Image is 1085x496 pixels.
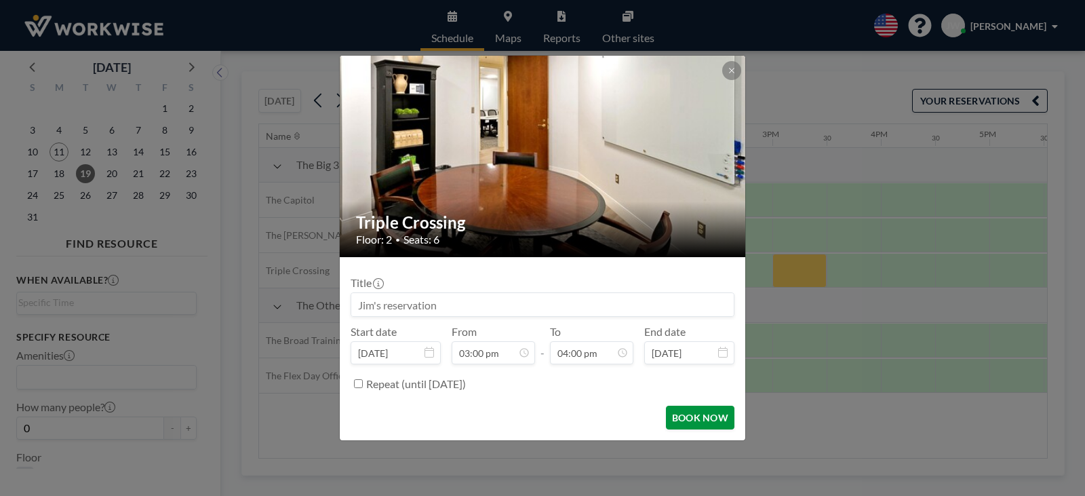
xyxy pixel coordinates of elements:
[452,325,477,339] label: From
[403,233,439,246] span: Seats: 6
[340,3,747,309] img: 537.jpg
[666,406,734,430] button: BOOK NOW
[356,233,392,246] span: Floor: 2
[351,325,397,339] label: Start date
[395,235,400,245] span: •
[351,293,734,316] input: Jim's reservation
[550,325,561,339] label: To
[351,276,382,290] label: Title
[540,330,545,360] span: -
[366,377,466,391] label: Repeat (until [DATE])
[356,212,730,233] h2: Triple Crossing
[644,325,686,339] label: End date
